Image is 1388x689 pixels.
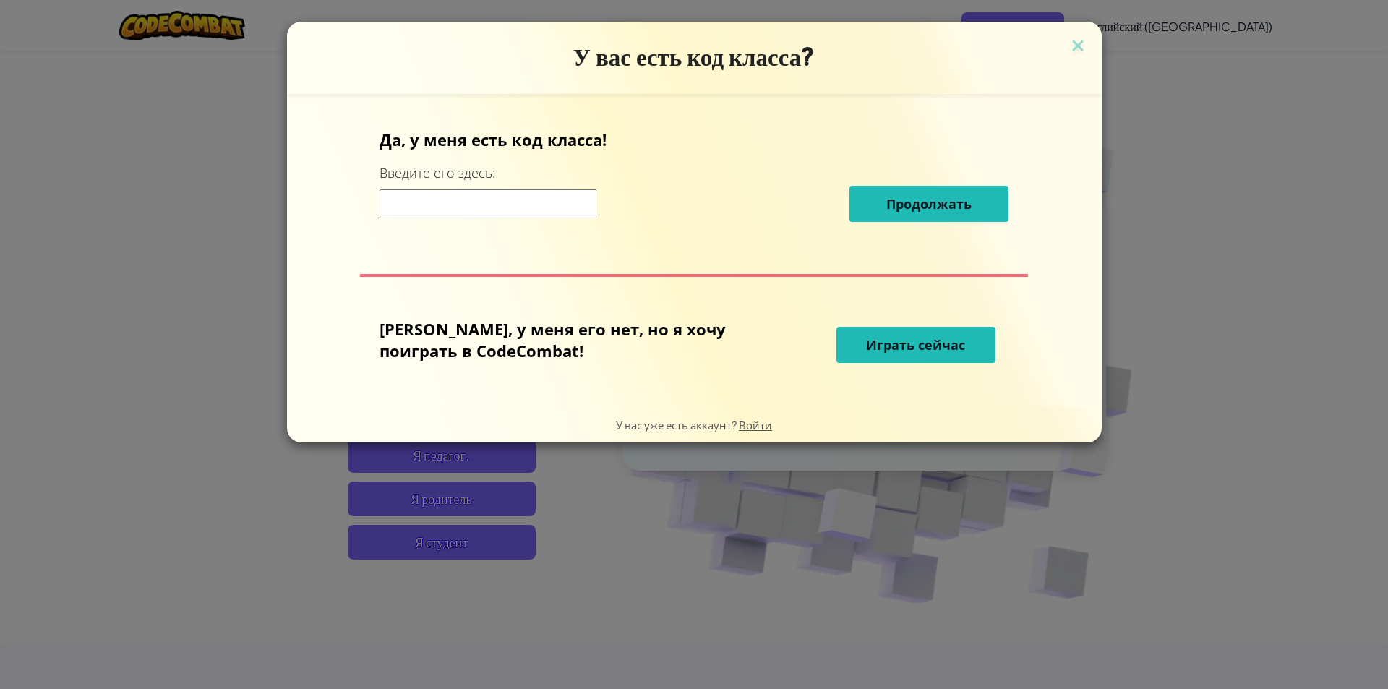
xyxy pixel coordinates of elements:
[886,195,972,213] font: Продолжать
[866,336,965,354] font: Играть сейчас
[573,43,815,72] font: У вас есть код класса?
[380,318,726,361] font: [PERSON_NAME], у меня его нет, но я хочу поиграть в CodeCombat!
[836,327,995,363] button: Играть сейчас
[380,164,495,181] font: Введите его здесь:
[380,129,607,150] font: Да, у меня есть код класса!
[1068,36,1087,58] img: значок закрытия
[849,186,1008,222] button: Продолжать
[739,418,772,432] a: Войти
[616,418,737,432] font: У вас уже есть аккаунт?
